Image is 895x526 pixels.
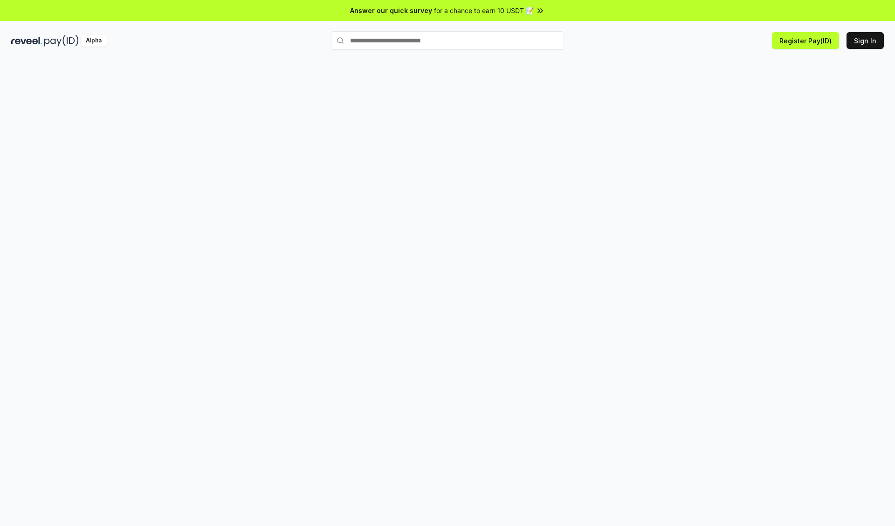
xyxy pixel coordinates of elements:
span: for a chance to earn 10 USDT 📝 [434,6,534,15]
button: Sign In [847,32,884,49]
button: Register Pay(ID) [772,32,839,49]
img: pay_id [44,35,79,47]
img: reveel_dark [11,35,42,47]
div: Alpha [81,35,107,47]
span: Answer our quick survey [350,6,432,15]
